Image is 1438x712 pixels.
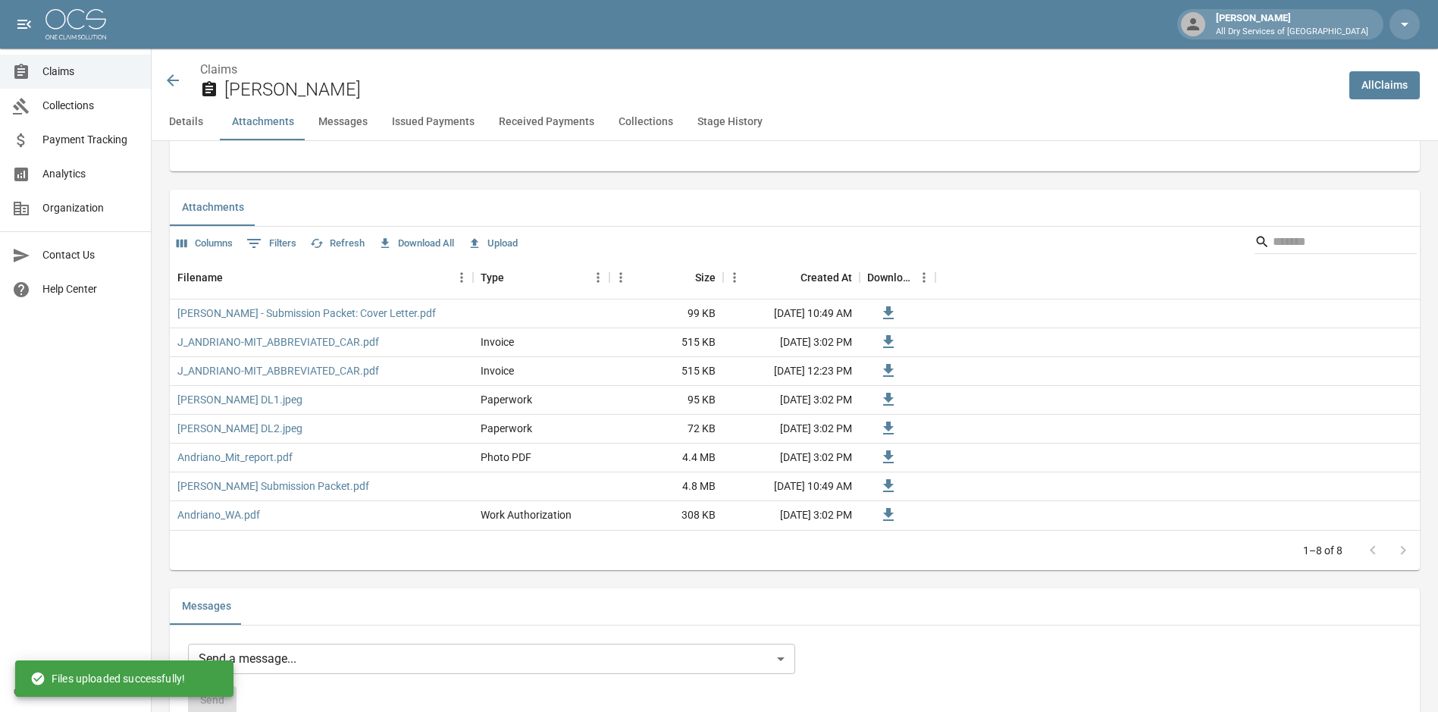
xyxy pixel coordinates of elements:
[42,281,139,297] span: Help Center
[473,256,609,299] div: Type
[42,132,139,148] span: Payment Tracking
[723,266,746,289] button: Menu
[481,507,572,522] div: Work Authorization
[723,357,860,386] div: [DATE] 12:23 PM
[723,256,860,299] div: Created At
[685,104,775,140] button: Stage History
[1303,543,1342,558] p: 1–8 of 8
[606,104,685,140] button: Collections
[170,190,256,226] button: Attachments
[481,421,532,436] div: Paperwork
[170,190,1420,226] div: related-list tabs
[152,104,220,140] button: Details
[487,104,606,140] button: Received Payments
[177,363,379,378] a: J_ANDRIANO-MIT_ABBREVIATED_CAR.pdf
[9,9,39,39] button: open drawer
[42,98,139,114] span: Collections
[723,444,860,472] div: [DATE] 3:02 PM
[1210,11,1374,38] div: [PERSON_NAME]
[609,501,723,530] div: 308 KB
[42,200,139,216] span: Organization
[42,247,139,263] span: Contact Us
[306,232,368,256] button: Refresh
[609,415,723,444] div: 72 KB
[609,386,723,415] div: 95 KB
[173,232,237,256] button: Select columns
[177,256,223,299] div: Filename
[374,232,458,256] button: Download All
[481,334,514,350] div: Invoice
[152,104,1438,140] div: anchor tabs
[1255,230,1417,257] div: Search
[609,300,723,328] div: 99 KB
[723,300,860,328] div: [DATE] 10:49 AM
[170,256,473,299] div: Filename
[587,266,609,289] button: Menu
[170,588,243,625] button: Messages
[723,415,860,444] div: [DATE] 3:02 PM
[695,256,716,299] div: Size
[860,256,935,299] div: Download
[723,472,860,501] div: [DATE] 10:49 AM
[464,232,522,256] button: Upload
[42,166,139,182] span: Analytics
[177,450,293,465] a: Andriano_Mit_report.pdf
[188,644,795,674] div: Send a message...
[380,104,487,140] button: Issued Payments
[177,478,369,494] a: [PERSON_NAME] Submission Packet.pdf
[609,357,723,386] div: 515 KB
[609,256,723,299] div: Size
[609,266,632,289] button: Menu
[224,79,1337,101] h2: [PERSON_NAME]
[723,501,860,530] div: [DATE] 3:02 PM
[913,266,935,289] button: Menu
[177,334,379,350] a: J_ANDRIANO-MIT_ABBREVIATED_CAR.pdf
[481,450,531,465] div: Photo PDF
[220,104,306,140] button: Attachments
[14,684,137,699] div: © 2025 One Claim Solution
[177,392,302,407] a: [PERSON_NAME] DL1.jpeg
[306,104,380,140] button: Messages
[609,472,723,501] div: 4.8 MB
[481,363,514,378] div: Invoice
[45,9,106,39] img: ocs-logo-white-transparent.png
[481,392,532,407] div: Paperwork
[200,61,1337,79] nav: breadcrumb
[450,266,473,289] button: Menu
[200,62,237,77] a: Claims
[481,256,504,299] div: Type
[1349,71,1420,99] a: AllClaims
[723,386,860,415] div: [DATE] 3:02 PM
[800,256,852,299] div: Created At
[609,444,723,472] div: 4.4 MB
[42,64,139,80] span: Claims
[723,328,860,357] div: [DATE] 3:02 PM
[1216,26,1368,39] p: All Dry Services of [GEOGRAPHIC_DATA]
[170,588,1420,625] div: related-list tabs
[609,328,723,357] div: 515 KB
[243,231,300,256] button: Show filters
[177,507,260,522] a: Andriano_WA.pdf
[177,421,302,436] a: [PERSON_NAME] DL2.jpeg
[177,306,436,321] a: [PERSON_NAME] - Submission Packet: Cover Letter.pdf
[30,665,185,692] div: Files uploaded successfully!
[867,256,913,299] div: Download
